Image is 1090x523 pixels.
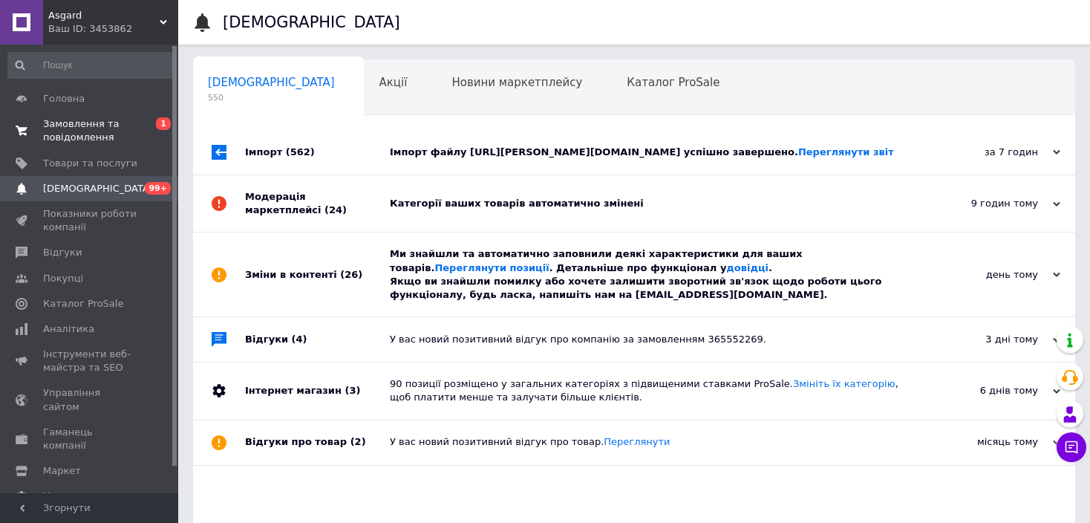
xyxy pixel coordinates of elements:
[390,377,912,404] div: 90 позиції розміщено у загальних категоріях з підвищеними ставками ProSale. , щоб платити менше т...
[604,436,670,447] a: Переглянути
[43,490,119,503] span: Налаштування
[43,348,137,374] span: Інструменти веб-майстра та SEO
[43,246,82,259] span: Відгуки
[726,262,768,273] a: довідці
[145,182,171,195] span: 99+
[48,22,178,36] div: Ваш ID: 3453862
[340,269,362,280] span: (26)
[451,76,582,89] span: Новини маркетплейсу
[245,420,390,465] div: Відгуки про товар
[43,182,153,195] span: [DEMOGRAPHIC_DATA]
[912,435,1060,449] div: місяць тому
[324,204,347,215] span: (24)
[798,146,894,157] a: Переглянути звіт
[43,272,83,285] span: Покупці
[245,175,390,232] div: Модерація маркетплейсі
[245,233,390,316] div: Зміни в контенті
[156,117,171,130] span: 1
[43,117,137,144] span: Замовлення та повідомлення
[912,146,1060,159] div: за 7 годин
[245,130,390,175] div: Імпорт
[43,92,85,105] span: Головна
[43,297,123,311] span: Каталог ProSale
[434,262,549,273] a: Переглянути позиції
[793,378,895,389] a: Змініть їх категорію
[390,146,912,159] div: Імпорт файлу [URL][PERSON_NAME][DOMAIN_NAME] успішно завершено.
[208,76,335,89] span: [DEMOGRAPHIC_DATA]
[350,436,366,447] span: (2)
[390,197,912,210] div: Категорії ваших товарів автоматично змінені
[43,386,137,413] span: Управління сайтом
[390,435,912,449] div: У вас новий позитивний відгук про товар.
[223,13,400,31] h1: [DEMOGRAPHIC_DATA]
[912,197,1060,210] div: 9 годин тому
[43,207,137,234] span: Показники роботи компанії
[912,384,1060,397] div: 6 днів тому
[390,333,912,346] div: У вас новий позитивний відгук про компанію за замовленням 365552269.
[245,363,390,419] div: Інтернет магазин
[43,464,81,478] span: Маркет
[245,317,390,362] div: Відгуки
[292,334,307,345] span: (4)
[912,333,1060,346] div: 3 дні тому
[1057,432,1086,462] button: Чат з покупцем
[7,52,175,79] input: Пошук
[208,92,335,103] span: 550
[390,247,912,302] div: Ми знайшли та автоматично заповнили деякі характеристики для ваших товарів. . Детальніше про функ...
[43,322,94,336] span: Аналітика
[912,268,1060,282] div: день тому
[286,146,315,157] span: (562)
[627,76,719,89] span: Каталог ProSale
[43,157,137,170] span: Товари та послуги
[345,385,360,396] span: (3)
[48,9,160,22] span: Asgard
[379,76,408,89] span: Акції
[43,426,137,452] span: Гаманець компанії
